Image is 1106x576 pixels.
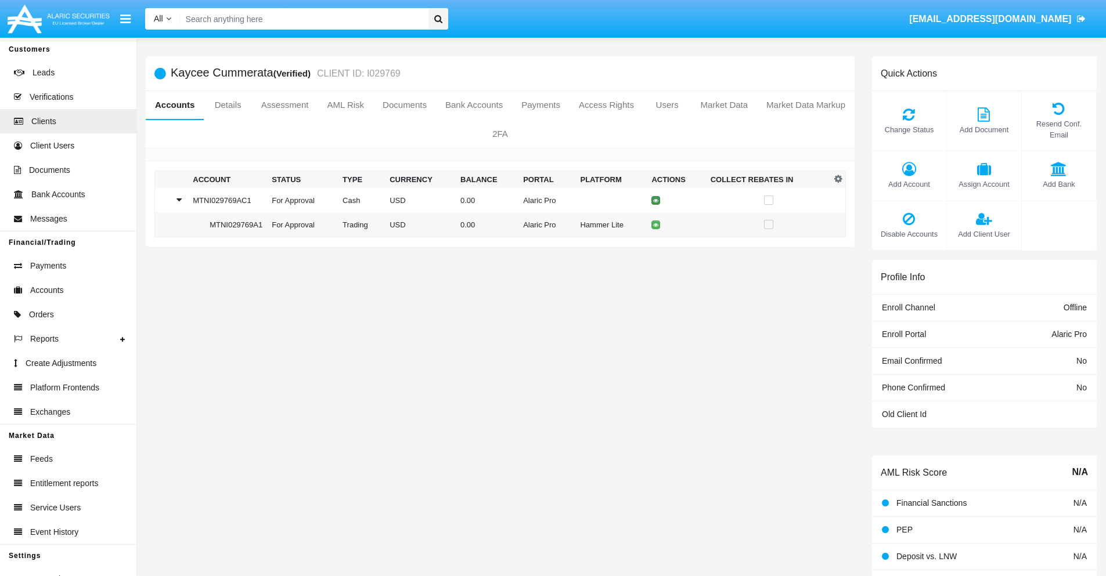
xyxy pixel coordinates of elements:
td: 0.00 [456,212,518,237]
span: Service Users [30,502,81,514]
span: Entitlement reports [30,477,99,490]
span: Alaric Pro [1051,329,1087,339]
h6: Profile Info [881,271,925,282]
th: Status [267,171,338,189]
span: Deposit vs. LNW [896,552,957,561]
span: Email Confirmed [882,356,942,365]
span: Enroll Portal [882,329,926,339]
h5: Kaycee Cummerata [171,67,401,80]
th: Account [188,171,267,189]
span: Reports [30,333,59,345]
div: (Verified) [273,67,314,80]
a: All [145,13,180,25]
a: Details [204,91,251,119]
td: MTNI029769AC1 [188,188,267,212]
th: Currency [385,171,456,189]
span: N/A [1073,552,1087,561]
span: Documents [29,164,70,176]
span: Event History [30,526,78,538]
span: N/A [1073,525,1087,534]
small: CLIENT ID: I029769 [314,69,401,78]
span: Create Adjustments [26,357,96,369]
span: Add Document [953,124,1015,135]
a: Market Data Markup [757,91,855,119]
td: 0.00 [456,188,518,212]
a: Accounts [146,91,204,119]
span: Assign Account [953,179,1015,190]
a: 2FA [146,120,855,148]
th: Type [338,171,385,189]
span: Add Bank [1028,179,1090,190]
a: Market Data [691,91,757,119]
a: [EMAIL_ADDRESS][DOMAIN_NAME] [904,3,1091,35]
td: MTNI029769A1 [188,212,267,237]
th: Collect Rebates In [706,171,831,189]
span: Old Client Id [882,410,927,419]
span: Platform Frontends [30,382,99,394]
td: Alaric Pro [518,212,575,237]
span: Bank Accounts [31,189,85,201]
img: Logo image [6,2,111,36]
a: Assessment [252,91,318,119]
span: Offline [1064,303,1087,312]
span: Disable Accounts [878,229,941,240]
span: Change Status [878,124,941,135]
a: Access Rights [570,91,643,119]
th: Actions [647,171,705,189]
td: Cash [338,188,385,212]
span: All [154,14,163,23]
span: Feeds [30,453,53,465]
span: Messages [30,213,67,225]
th: Balance [456,171,518,189]
span: Enroll Channel [882,303,935,312]
td: USD [385,188,456,212]
a: Documents [373,91,436,119]
th: Portal [518,171,575,189]
td: Trading [338,212,385,237]
span: No [1076,383,1087,392]
a: AML Risk [318,91,373,119]
th: Platform [575,171,647,189]
td: For Approval [267,188,338,212]
span: Clients [31,115,56,128]
span: Accounts [30,284,64,296]
a: Payments [512,91,570,119]
td: Hammer Lite [575,212,647,237]
span: Resend Conf. Email [1028,118,1090,140]
span: Client Users [30,140,74,152]
span: Orders [29,309,54,321]
td: Alaric Pro [518,188,575,212]
input: Search [180,8,424,30]
span: PEP [896,525,913,534]
span: Add Client User [953,229,1015,240]
a: Bank Accounts [436,91,512,119]
span: Exchanges [30,406,70,418]
h6: Quick Actions [881,68,937,79]
span: Payments [30,260,66,272]
td: For Approval [267,212,338,237]
span: Phone Confirmed [882,383,945,392]
span: Financial Sanctions [896,498,967,508]
span: [EMAIL_ADDRESS][DOMAIN_NAME] [909,14,1071,24]
h6: AML Risk Score [881,467,947,478]
span: No [1076,356,1087,365]
span: Add Account [878,179,941,190]
a: Users [643,91,691,119]
td: USD [385,212,456,237]
span: N/A [1073,498,1087,508]
span: Leads [33,67,55,79]
span: Verifications [30,91,73,103]
span: N/A [1072,465,1088,479]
